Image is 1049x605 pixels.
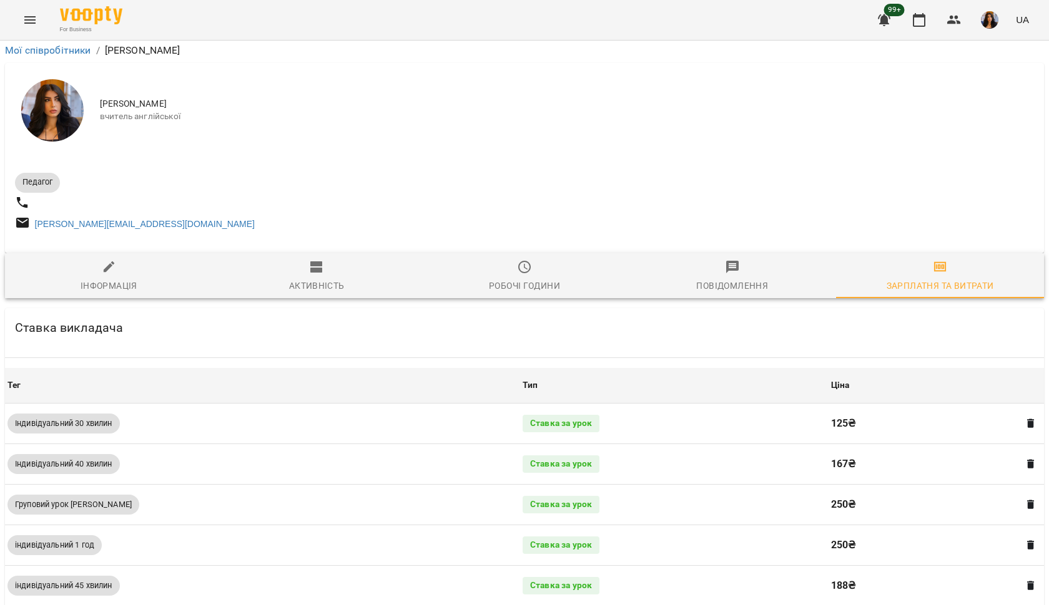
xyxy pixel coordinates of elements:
[831,416,1014,431] p: 125 ₴
[100,110,1034,123] span: вчитель англійської
[81,278,137,293] div: Інформація
[15,5,45,35] button: Menu
[60,26,122,34] span: For Business
[1023,496,1039,513] button: Видалити
[5,44,91,56] a: Мої співробітники
[1023,537,1039,553] button: Видалити
[831,538,1014,553] p: 250 ₴
[1011,8,1034,31] button: UA
[523,577,599,594] div: Ставка за урок
[100,98,1034,110] span: [PERSON_NAME]
[831,457,1014,472] p: 167 ₴
[887,278,994,293] div: Зарплатня та Витрати
[7,499,139,510] span: Груповий урок [PERSON_NAME]
[831,497,1014,512] p: 250 ₴
[981,11,998,29] img: 6eca7ffc36745e4d4eef599d114aded9.jpg
[7,580,120,591] span: індивідуальний 45 хвилин
[5,368,520,403] th: Тег
[523,536,599,554] div: Ставка за урок
[7,540,102,551] span: індивідуальний 1 год
[1016,13,1029,26] span: UA
[523,415,599,432] div: Ставка за урок
[289,278,345,293] div: Активність
[7,418,120,429] span: Індивідуальний 30 хвилин
[60,6,122,24] img: Voopty Logo
[96,43,100,58] li: /
[5,43,1044,58] nav: breadcrumb
[1023,456,1039,472] button: Видалити
[831,578,1014,593] p: 188 ₴
[523,496,599,513] div: Ставка за урок
[105,43,180,58] p: [PERSON_NAME]
[520,368,829,403] th: Тип
[15,177,60,188] span: Педагог
[1023,578,1039,594] button: Видалити
[1023,415,1039,432] button: Видалити
[489,278,560,293] div: Робочі години
[829,368,1044,403] th: Ціна
[7,458,120,470] span: Індивідуальний 40 хвилин
[15,318,123,337] h6: Ставка викладача
[21,79,84,142] img: Мар'яна Сергієва
[884,4,905,16] span: 99+
[35,219,255,229] a: [PERSON_NAME][EMAIL_ADDRESS][DOMAIN_NAME]
[696,278,768,293] div: Повідомлення
[523,455,599,473] div: Ставка за урок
